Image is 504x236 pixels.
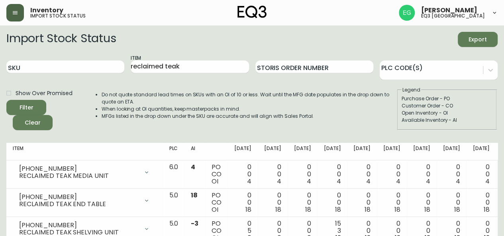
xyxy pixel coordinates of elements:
[212,177,218,186] span: OI
[288,143,318,160] th: [DATE]
[163,143,184,160] th: PLC
[443,164,460,185] div: 0 0
[191,162,195,172] span: 4
[212,192,222,213] div: PO CO
[426,177,430,186] span: 4
[473,164,490,185] div: 0 0
[413,192,430,213] div: 0 0
[30,7,63,14] span: Inventory
[20,103,33,113] div: Filter
[437,143,467,160] th: [DATE]
[13,115,53,130] button: Clear
[19,201,139,208] div: RECLAIMED TEAK END TABLE
[30,14,86,18] h5: import stock status
[377,143,407,160] th: [DATE]
[247,177,251,186] span: 4
[443,192,460,213] div: 0 0
[212,164,222,185] div: PO CO
[317,143,347,160] th: [DATE]
[6,100,46,115] button: Filter
[454,205,460,214] span: 18
[191,191,198,200] span: 18
[365,205,371,214] span: 18
[305,205,311,214] span: 18
[275,205,281,214] span: 18
[19,229,139,236] div: RECLAIMED TEAK SHELVING UNIT
[264,192,281,213] div: 0 0
[19,165,139,172] div: [PHONE_NUMBER]
[466,143,496,160] th: [DATE]
[464,35,491,45] span: Export
[237,6,267,18] img: logo
[102,91,396,105] li: Do not quote standard lead times on SKUs with an OI of 10 or less. Wait until the MFG date popula...
[324,164,341,185] div: 0 0
[402,117,492,124] div: Available Inventory - AI
[353,192,371,213] div: 0 0
[191,219,198,228] span: -3
[383,164,400,185] div: 0 0
[458,32,498,47] button: Export
[294,164,311,185] div: 0 0
[102,105,396,113] li: When looking at OI quantities, keep masterpacks in mind.
[402,86,421,94] legend: Legend
[6,143,163,160] th: Item
[402,102,492,109] div: Customer Order - CO
[394,205,400,214] span: 18
[399,5,415,21] img: db11c1629862fe82d63d0774b1b54d2b
[264,164,281,185] div: 0 0
[234,164,251,185] div: 0 0
[402,109,492,117] div: Open Inventory - OI
[353,164,371,185] div: 0 0
[421,14,485,18] h5: eq3 [GEOGRAPHIC_DATA]
[424,205,430,214] span: 18
[245,205,251,214] span: 18
[455,177,460,186] span: 4
[102,113,396,120] li: MFGs listed in the drop down under the SKU are accurate and will align with Sales Portal.
[484,205,490,214] span: 18
[277,177,281,186] span: 4
[347,143,377,160] th: [DATE]
[473,192,490,213] div: 0 0
[19,222,139,229] div: [PHONE_NUMBER]
[228,143,258,160] th: [DATE]
[383,192,400,213] div: 0 0
[6,32,116,47] h2: Import Stock Status
[258,143,288,160] th: [DATE]
[421,7,477,14] span: [PERSON_NAME]
[16,89,73,98] span: Show Over Promised
[407,143,437,160] th: [DATE]
[184,143,205,160] th: AI
[413,164,430,185] div: 0 0
[294,192,311,213] div: 0 0
[19,118,46,128] span: Clear
[13,192,156,209] div: [PHONE_NUMBER]RECLAIMED TEAK END TABLE
[485,177,490,186] span: 4
[336,177,341,186] span: 4
[13,164,156,181] div: [PHONE_NUMBER]RECLAIMED TEAK MEDIA UNIT
[163,160,184,189] td: 6.0
[19,172,139,179] div: RECLAIMED TEAK MEDIA UNIT
[335,205,341,214] span: 18
[366,177,371,186] span: 4
[212,205,218,214] span: OI
[163,189,184,217] td: 5.0
[19,193,139,201] div: [PHONE_NUMBER]
[307,177,311,186] span: 4
[234,192,251,213] div: 0 0
[396,177,400,186] span: 4
[402,95,492,102] div: Purchase Order - PO
[324,192,341,213] div: 0 0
